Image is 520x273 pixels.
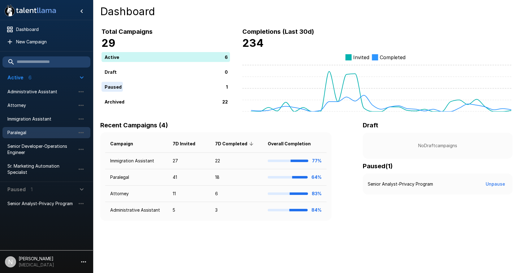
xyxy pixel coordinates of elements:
p: 22 [222,98,228,105]
b: Recent Campaigns (4) [100,121,168,129]
td: 6 [210,186,263,202]
span: Campaign [110,140,141,148]
p: 0 [225,68,228,75]
span: 7D Invited [173,140,203,148]
td: 18 [210,169,263,186]
td: 5 [168,202,210,218]
b: Completions (Last 30d) [242,28,314,35]
b: 29 [102,37,115,49]
td: Immigration Assistant [105,153,168,169]
td: 3 [210,202,263,218]
b: 83% [312,191,322,196]
span: 7D Completed [215,140,255,148]
b: 64% [311,174,322,180]
b: Total Campaigns [102,28,153,35]
b: 84% [311,207,322,213]
td: 27 [168,153,210,169]
td: Paralegal [105,169,168,186]
td: Attorney [105,186,168,202]
b: 77% [312,158,322,163]
h4: Dashboard [100,5,513,18]
td: 41 [168,169,210,186]
td: 11 [168,186,210,202]
p: 1 [226,83,228,90]
span: Overall Completion [268,140,319,148]
b: Paused ( 1 ) [363,162,393,170]
td: 22 [210,153,263,169]
b: Draft [363,121,378,129]
button: Unpause [483,178,508,190]
p: Senior Analyst-Privacy Program [368,181,433,187]
b: 234 [242,37,264,49]
p: 6 [225,54,228,60]
td: Administrative Assistant [105,202,168,218]
p: No Draft campaigns [373,143,503,149]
